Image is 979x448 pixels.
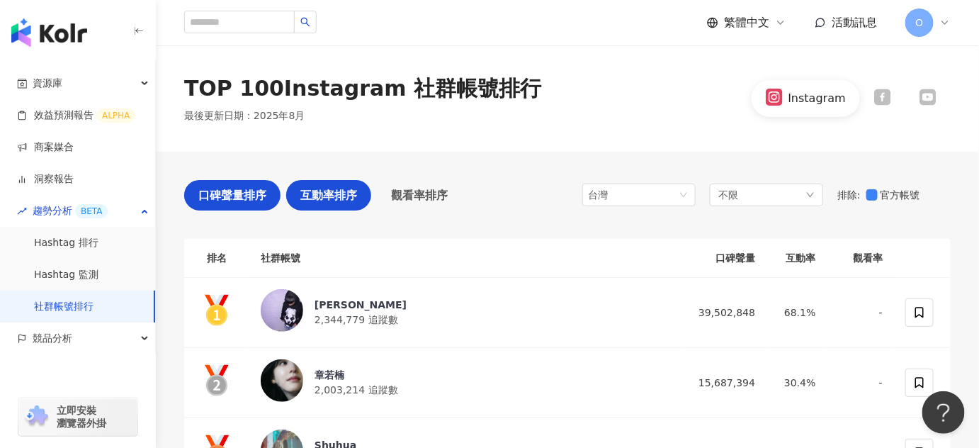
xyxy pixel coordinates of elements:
a: 效益預測報告ALPHA [17,108,135,123]
span: 立即安裝 瀏覽器外掛 [57,404,106,430]
span: down [806,191,815,199]
a: 社群帳號排行 [34,300,94,314]
div: 台灣 [588,184,634,206]
a: 洞察報告 [17,172,74,186]
span: 觀看率排序 [391,186,448,204]
span: 競品分析 [33,323,72,354]
span: 互動率排序 [300,186,357,204]
span: 口碑聲量排序 [198,186,266,204]
div: 39,502,848 [693,305,755,320]
span: 排除 : [837,189,861,201]
th: 觀看率 [827,239,894,278]
td: - [827,348,894,418]
span: 官方帳號 [878,187,926,203]
div: TOP 100 Instagram 社群帳號排行 [184,74,541,103]
span: 活動訊息 [832,16,877,29]
a: KOL Avatar[PERSON_NAME]2,344,779 追蹤數 [261,289,670,336]
img: chrome extension [23,405,50,428]
span: 繁體中文 [724,15,769,30]
iframe: Help Scout Beacon - Open [922,391,965,434]
div: Instagram [788,91,846,106]
a: Hashtag 監測 [34,268,98,282]
span: 資源庫 [33,67,62,99]
p: 最後更新日期 ： 2025年8月 [184,109,305,123]
div: 15,687,394 [693,375,755,391]
div: 68.1% [778,305,815,320]
th: 互動率 [766,239,827,278]
img: KOL Avatar [261,359,303,402]
td: - [827,278,894,348]
th: 口碑聲量 [681,239,766,278]
img: KOL Avatar [261,289,303,332]
a: 商案媒合 [17,140,74,155]
span: 2,003,214 追蹤數 [315,384,398,396]
span: O [915,15,923,30]
a: Hashtag 排行 [34,236,98,250]
a: chrome extension立即安裝 瀏覽器外掛 [18,398,137,436]
a: KOL Avatar章若楠2,003,214 追蹤數 [261,359,670,406]
div: BETA [75,204,108,218]
span: 不限 [718,187,738,203]
span: rise [17,206,27,216]
div: [PERSON_NAME] [315,298,407,312]
span: 2,344,779 追蹤數 [315,314,398,325]
th: 排名 [184,239,249,278]
span: 趨勢分析 [33,195,108,227]
th: 社群帳號 [249,239,681,278]
div: 章若楠 [315,368,398,382]
div: 30.4% [778,375,815,391]
span: search [300,17,310,27]
img: logo [11,18,87,47]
